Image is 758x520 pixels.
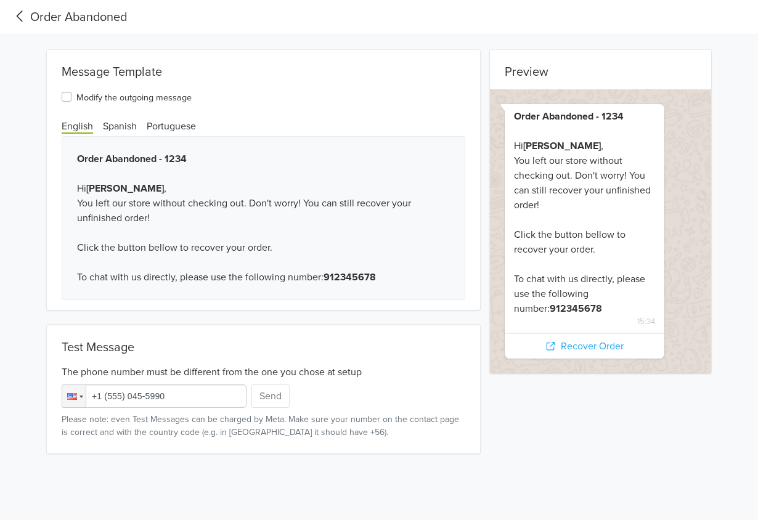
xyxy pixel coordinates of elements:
[514,110,624,123] b: Order Abandoned - 1234
[62,360,465,380] div: The phone number must be different from the one you chose at setup
[47,50,480,84] div: Message Template
[62,413,465,439] small: Please note: even Test Messages can be charged by Meta. Make sure your number on the contact page...
[103,120,137,132] span: Spanish
[62,384,247,408] input: 1 (702) 123-4567
[324,271,376,283] b: 912345678
[514,316,655,328] span: 15:34
[77,153,187,165] b: Order Abandoned - 1234
[490,50,711,84] div: Preview
[62,340,465,355] div: Test Message
[251,384,290,408] button: Send
[62,120,93,134] span: English
[62,136,465,300] div: Hi , You left our store without checking out. Don't worry! You can still recover your unfinished ...
[523,140,601,152] b: [PERSON_NAME]
[505,333,664,359] div: Recover Order
[76,89,192,104] label: Modify the outgoing message
[514,109,655,316] div: Hi , You left our store without checking out. Don't worry! You can still recover your unfinished ...
[550,303,602,315] b: 912345678
[62,385,86,407] div: United States: + 1
[147,120,196,132] span: Portuguese
[86,182,164,195] b: [PERSON_NAME]
[10,8,127,26] a: Order Abandoned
